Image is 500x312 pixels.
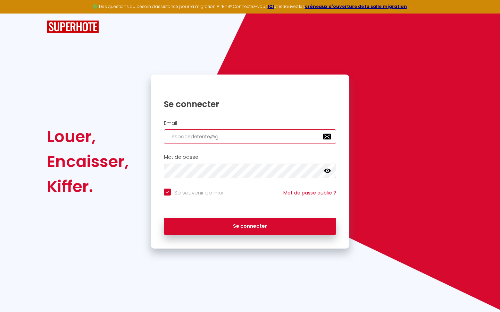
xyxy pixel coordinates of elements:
[164,154,336,160] h2: Mot de passe
[6,3,26,24] button: Ouvrir le widget de chat LiveChat
[164,99,336,110] h1: Se connecter
[305,3,407,9] a: créneaux d'ouverture de la salle migration
[268,3,274,9] a: ICI
[283,189,336,196] a: Mot de passe oublié ?
[47,149,129,174] div: Encaisser,
[47,124,129,149] div: Louer,
[47,174,129,199] div: Kiffer.
[164,218,336,235] button: Se connecter
[164,120,336,126] h2: Email
[164,129,336,144] input: Ton Email
[47,20,99,33] img: SuperHote logo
